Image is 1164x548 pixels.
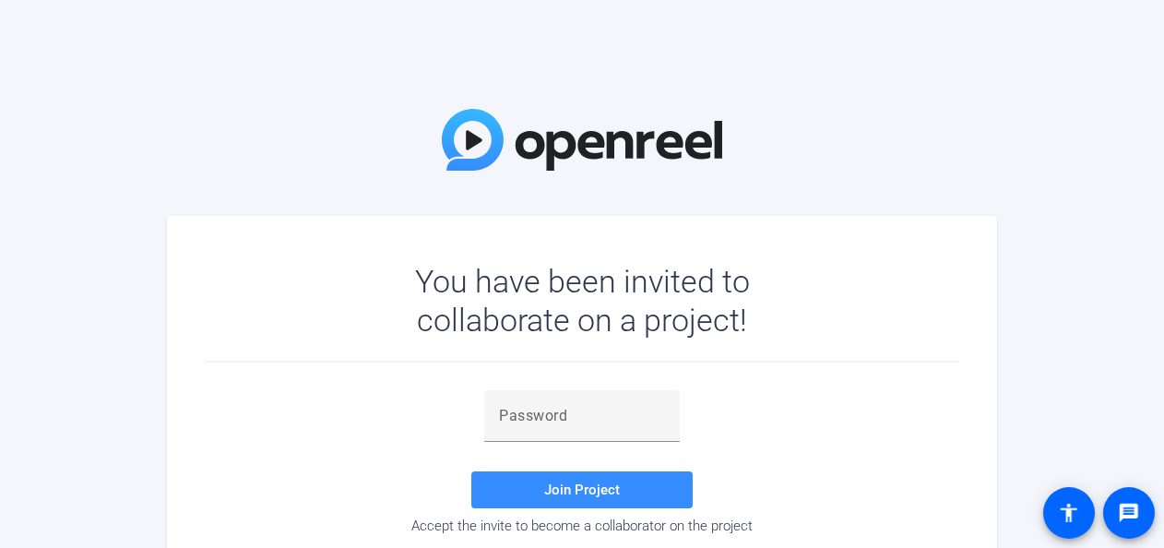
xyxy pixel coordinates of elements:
button: Join Project [471,471,693,508]
mat-icon: accessibility [1058,502,1080,524]
div: You have been invited to collaborate on a project! [362,262,803,340]
img: OpenReel Logo [442,109,722,171]
span: Join Project [544,482,620,498]
div: Accept the invite to become a collaborator on the project [204,518,960,534]
mat-icon: message [1118,502,1140,524]
input: Password [499,405,665,427]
